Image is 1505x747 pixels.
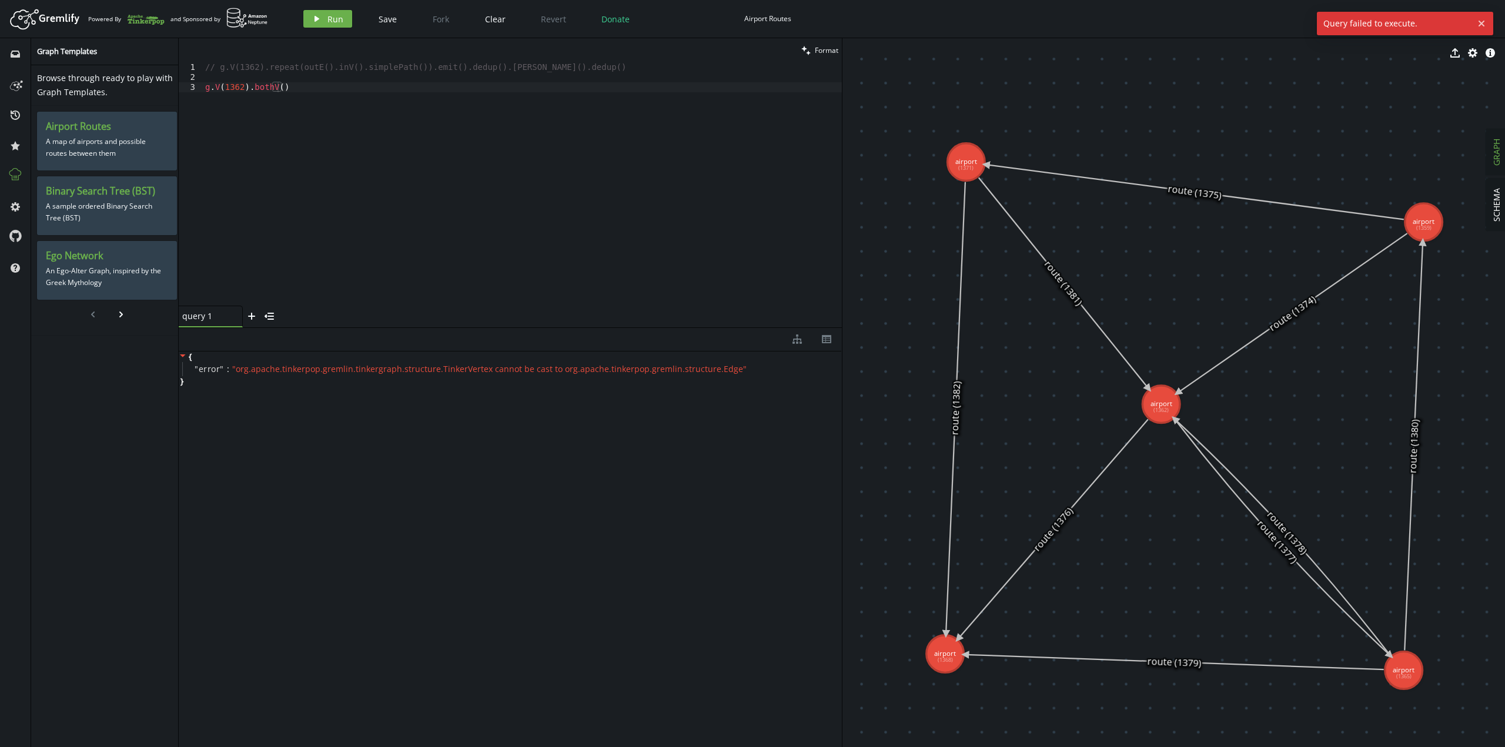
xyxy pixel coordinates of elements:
[1153,407,1169,414] tspan: (1362)
[1150,399,1172,408] tspan: airport
[179,376,183,387] span: }
[1393,665,1414,674] tspan: airport
[46,133,168,162] p: A map of airports and possible routes between them
[46,262,168,292] p: An Ego-Alter Graph, inspired by the Greek Mythology
[532,10,575,28] button: Revert
[541,14,566,25] span: Revert
[182,311,229,321] span: query 1
[744,14,791,23] div: Airport Routes
[1396,673,1412,681] tspan: (1365)
[1413,217,1434,226] tspan: airport
[948,381,963,436] text: route (1382)
[937,656,952,664] tspan: (1368)
[1147,655,1202,669] text: route (1379)
[303,10,352,28] button: Run
[170,8,268,30] div: and Sponsored by
[226,8,268,28] img: AWS Neptune
[955,157,976,166] tspan: airport
[195,363,199,374] span: "
[220,363,224,374] span: "
[1457,10,1496,28] button: Sign In
[1491,188,1502,222] span: SCHEMA
[46,250,168,262] h3: Ego Network
[46,197,168,227] p: A sample ordered Binary Search Tree (BST)
[370,10,406,28] button: Save
[1491,139,1502,166] span: GRAPH
[798,38,842,62] button: Format
[934,649,956,658] tspan: airport
[476,10,514,28] button: Clear
[227,364,229,374] span: :
[1406,419,1422,474] text: route (1380)
[199,364,220,374] span: error
[46,120,168,133] h3: Airport Routes
[327,14,343,25] span: Run
[37,72,173,98] span: Browse through ready to play with Graph Templates.
[37,46,97,56] span: Graph Templates
[179,62,203,72] div: 1
[958,164,974,172] tspan: (1371)
[232,363,747,374] span: " org.apache.tinkerpop.gremlin.tinkergraph.structure.TinkerVertex cannot be cast to org.apache.ti...
[1416,225,1432,232] tspan: (1359)
[601,14,630,25] span: Donate
[179,82,203,92] div: 3
[433,14,449,25] span: Fork
[1317,12,1473,35] span: Query failed to execute.
[485,14,506,25] span: Clear
[179,72,203,82] div: 2
[379,14,397,25] span: Save
[88,9,165,29] div: Powered By
[815,45,838,55] span: Format
[593,10,638,28] button: Donate
[189,351,192,362] span: {
[46,185,168,197] h3: Binary Search Tree (BST)
[423,10,459,28] button: Fork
